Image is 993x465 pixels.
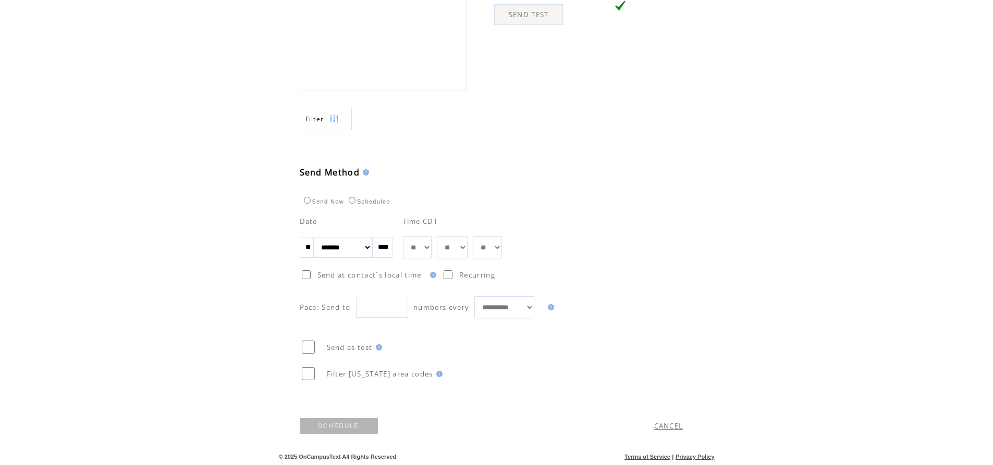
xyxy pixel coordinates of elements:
[317,270,422,280] span: Send at contact`s local time
[305,115,324,123] span: Show filters
[304,197,311,204] input: Send Now
[373,344,382,350] img: help.gif
[300,418,378,434] a: SCHEDULE
[459,270,495,280] span: Recurring
[545,304,554,310] img: help.gif
[300,303,351,312] span: Pace: Send to
[349,197,355,204] input: Scheduled
[427,272,436,278] img: help.gif
[346,198,390,205] label: Scheduled
[615,1,626,11] img: vLarge.png
[301,198,344,205] label: Send Now
[329,107,339,131] img: filters.png
[403,217,438,226] span: Time CDT
[672,454,673,460] span: |
[327,343,373,352] span: Send as test
[360,169,369,175] img: help.gif
[624,454,670,460] a: Terms of Service
[433,371,443,377] img: help.gif
[300,107,352,130] a: Filter
[654,421,683,431] a: CANCEL
[300,167,360,178] span: Send Method
[327,369,433,379] span: Filter [US_STATE] area codes
[279,454,397,460] span: © 2025 OnCampusText All Rights Reserved
[413,303,469,312] span: numbers every
[676,454,715,460] a: Privacy Policy
[300,217,317,226] span: Date
[494,4,563,25] a: SEND TEST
